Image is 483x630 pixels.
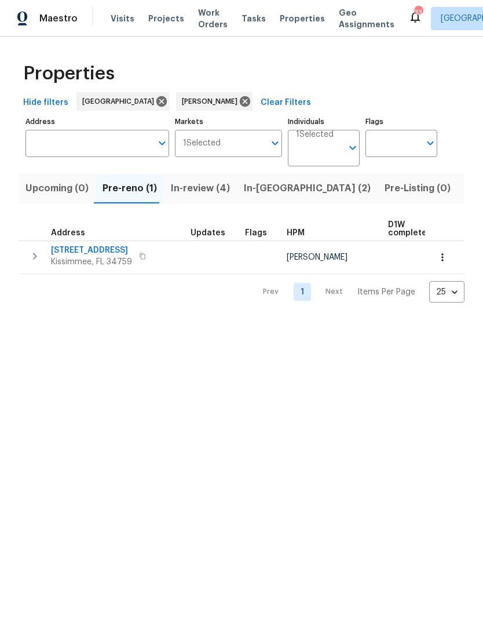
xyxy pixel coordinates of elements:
span: Address [51,229,85,237]
span: Tasks [241,14,266,23]
span: Geo Assignments [339,7,394,30]
button: Open [154,135,170,151]
span: [PERSON_NAME] [182,96,242,107]
button: Clear Filters [256,92,316,114]
span: Updates [191,229,225,237]
div: 25 [429,277,464,307]
span: Properties [23,68,115,79]
span: Maestro [39,13,78,24]
span: Flags [245,229,267,237]
div: [GEOGRAPHIC_DATA] [76,92,169,111]
label: Individuals [288,118,360,125]
span: [GEOGRAPHIC_DATA] [82,96,159,107]
label: Address [25,118,169,125]
label: Markets [175,118,283,125]
span: D1W complete [388,221,427,237]
span: Work Orders [198,7,228,30]
button: Hide filters [19,92,73,114]
div: 33 [414,7,422,19]
span: Properties [280,13,325,24]
span: [STREET_ADDRESS] [51,245,132,256]
button: Open [267,135,283,151]
span: Pre-reno (1) [103,180,157,196]
div: [PERSON_NAME] [176,92,253,111]
span: Visits [111,13,134,24]
a: Goto page 1 [294,283,311,301]
span: Hide filters [23,96,68,110]
span: In-[GEOGRAPHIC_DATA] (2) [244,180,371,196]
span: [PERSON_NAME] [287,253,347,261]
p: Items Per Page [357,286,415,298]
label: Flags [365,118,437,125]
span: Clear Filters [261,96,311,110]
button: Open [422,135,438,151]
span: Upcoming (0) [25,180,89,196]
span: Projects [148,13,184,24]
span: 1 Selected [296,130,334,140]
nav: Pagination Navigation [252,281,464,303]
span: In-review (4) [171,180,230,196]
button: Open [345,140,361,156]
span: 1 Selected [183,139,221,148]
span: Pre-Listing (0) [385,180,451,196]
span: HPM [287,229,305,237]
span: Kissimmee, FL 34759 [51,256,132,268]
